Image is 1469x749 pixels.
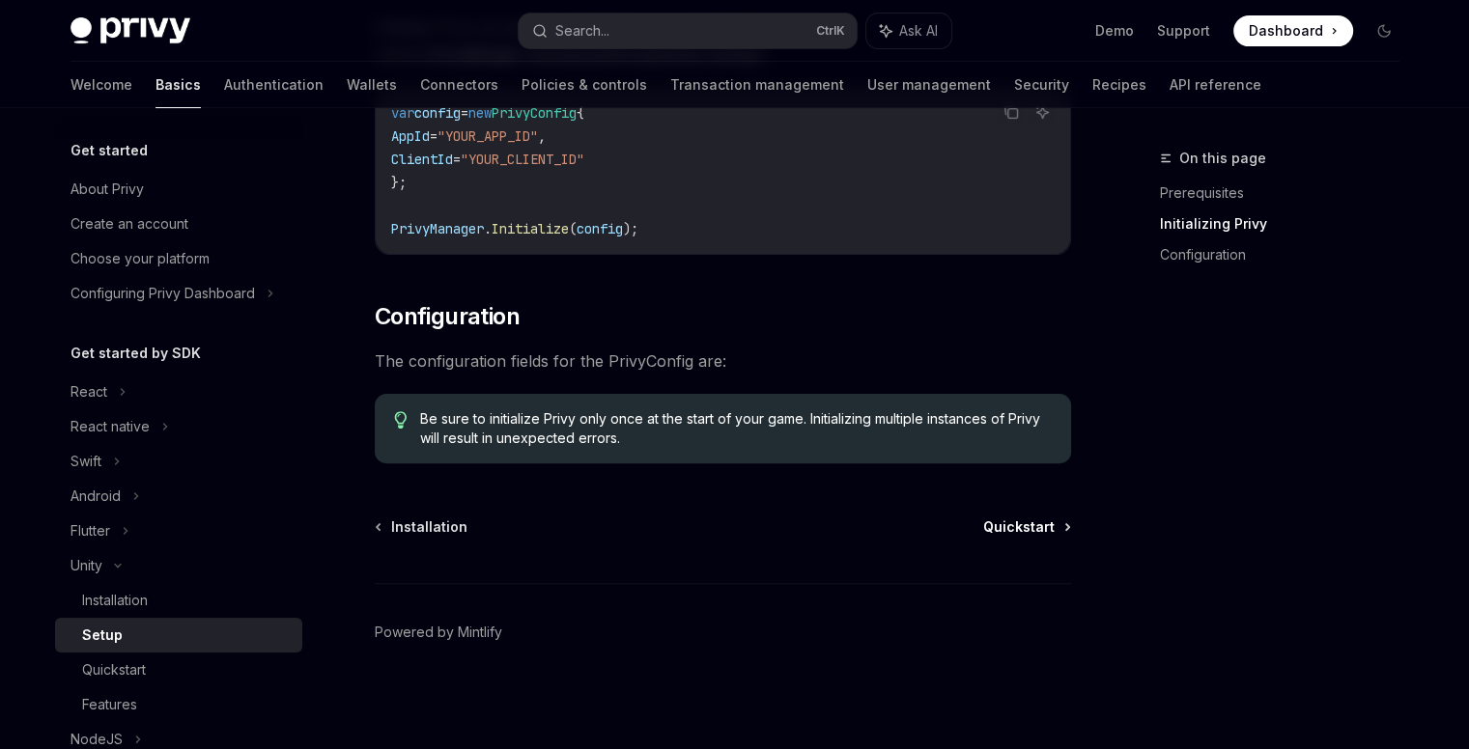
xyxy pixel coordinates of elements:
a: Basics [155,62,201,108]
div: Choose your platform [71,247,210,270]
div: React native [71,415,150,438]
span: Be sure to initialize Privy only once at the start of your game. Initializing multiple instances ... [420,409,1051,448]
span: Ask AI [899,21,938,41]
div: Android [71,485,121,508]
div: Installation [82,589,148,612]
a: Recipes [1092,62,1146,108]
div: Create an account [71,212,188,236]
a: Wallets [347,62,397,108]
span: }; [391,174,407,191]
div: Features [82,693,137,716]
button: Copy the contents from the code block [999,99,1024,125]
a: User management [867,62,991,108]
div: About Privy [71,178,144,201]
span: ); [623,220,638,237]
span: "YOUR_CLIENT_ID" [461,151,584,168]
span: . [484,220,492,237]
div: Unity [71,554,102,577]
button: Ask AI [866,14,951,48]
a: Quickstart [55,652,302,687]
a: Powered by Mintlify [375,623,502,642]
a: Initializing Privy [1160,208,1415,239]
span: AppId [391,127,430,145]
a: Prerequisites [1160,178,1415,208]
div: Swift [71,450,101,473]
span: Quickstart [983,517,1055,537]
span: config [414,104,461,122]
button: Toggle dark mode [1369,15,1399,46]
a: Welcome [71,62,132,108]
a: API reference [1170,62,1261,108]
span: var [391,104,414,122]
span: { [577,104,584,122]
div: Configuring Privy Dashboard [71,282,255,305]
span: = [461,104,468,122]
a: Demo [1095,21,1134,41]
a: Connectors [420,62,498,108]
span: "YOUR_APP_ID" [438,127,538,145]
h5: Get started by SDK [71,342,201,365]
div: Quickstart [82,658,146,681]
span: ClientId [391,151,453,168]
img: dark logo [71,17,190,44]
a: Configuration [1160,239,1415,270]
a: Authentication [224,62,324,108]
span: The configuration fields for the PrivyConfig are: [375,347,1071,374]
span: = [453,151,461,168]
a: Security [1014,62,1069,108]
span: config [577,220,623,237]
div: Search... [555,19,609,42]
span: new [468,104,492,122]
span: ( [569,220,577,237]
span: , [538,127,546,145]
button: Ask AI [1030,99,1055,125]
a: Support [1157,21,1210,41]
span: Ctrl K [816,23,845,39]
a: Create an account [55,207,302,241]
a: Quickstart [983,517,1069,537]
span: Configuration [375,301,520,332]
span: PrivyConfig [492,104,577,122]
span: = [430,127,438,145]
h5: Get started [71,139,148,162]
div: React [71,380,107,403]
span: Installation [391,517,467,537]
a: Installation [377,517,467,537]
a: Choose your platform [55,241,302,276]
span: Dashboard [1249,21,1323,41]
span: Initialize [492,220,569,237]
a: Setup [55,618,302,652]
a: Dashboard [1233,15,1353,46]
a: Transaction management [670,62,844,108]
button: Search...CtrlK [519,14,857,48]
div: Setup [82,624,123,647]
a: About Privy [55,172,302,207]
span: PrivyManager [391,220,484,237]
svg: Tip [394,411,408,429]
a: Features [55,687,302,722]
div: Flutter [71,519,110,542]
a: Installation [55,583,302,618]
a: Policies & controls [522,62,647,108]
span: On this page [1179,147,1266,170]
